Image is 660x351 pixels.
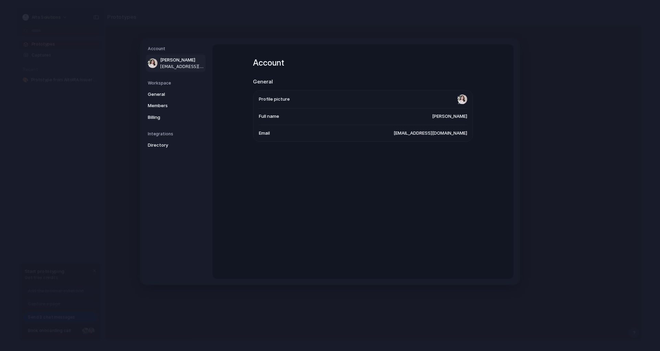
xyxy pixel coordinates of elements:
[146,112,206,123] a: Billing
[259,113,279,120] span: Full name
[253,78,473,86] h2: General
[146,100,206,111] a: Members
[160,57,204,64] span: [PERSON_NAME]
[160,63,204,69] span: [EMAIL_ADDRESS][DOMAIN_NAME]
[148,91,192,98] span: General
[253,57,473,69] h1: Account
[394,129,467,136] span: [EMAIL_ADDRESS][DOMAIN_NAME]
[432,113,467,120] span: [PERSON_NAME]
[259,95,290,102] span: Profile picture
[146,55,206,72] a: [PERSON_NAME][EMAIL_ADDRESS][DOMAIN_NAME]
[146,89,206,100] a: General
[148,114,192,121] span: Billing
[146,140,206,151] a: Directory
[259,129,270,136] span: Email
[148,102,192,109] span: Members
[148,80,206,86] h5: Workspace
[148,46,206,52] h5: Account
[148,142,192,149] span: Directory
[148,131,206,137] h5: Integrations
